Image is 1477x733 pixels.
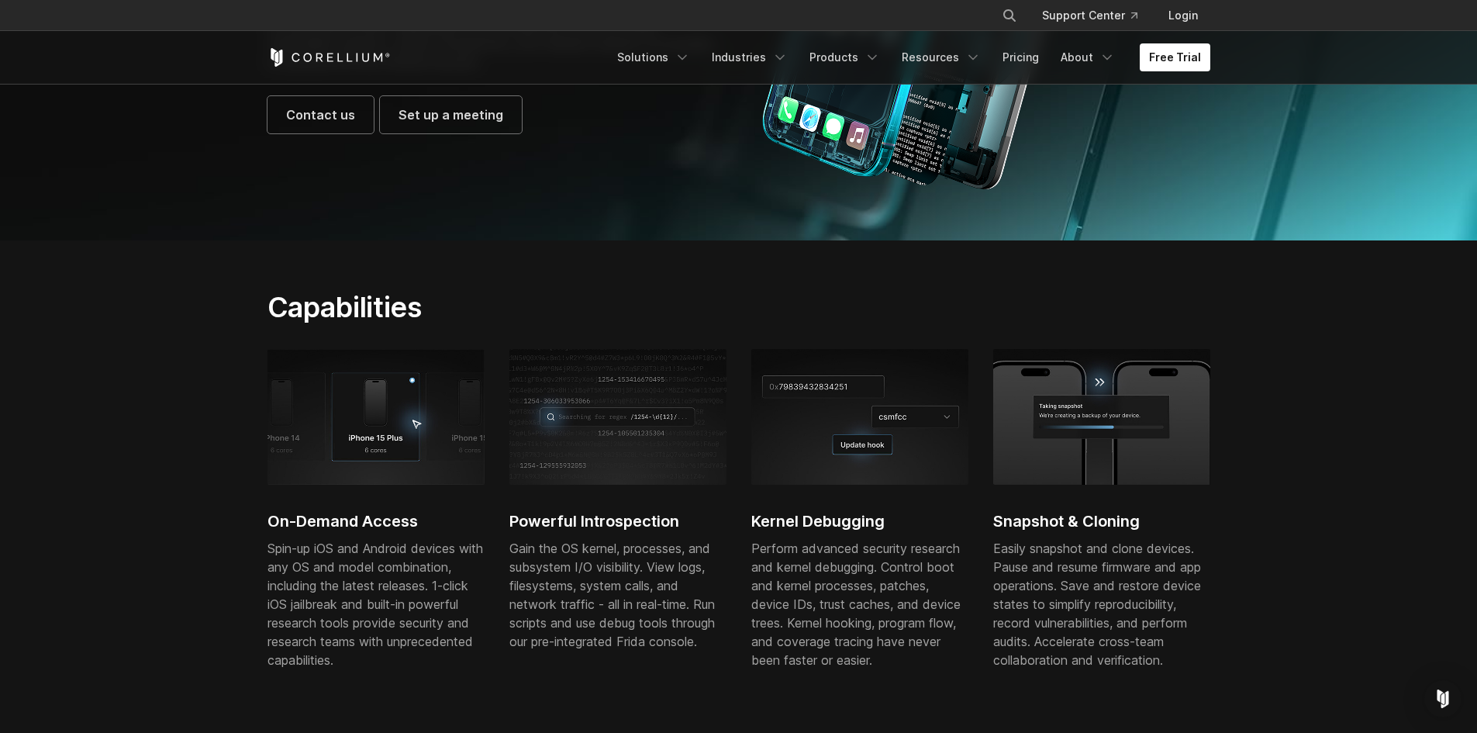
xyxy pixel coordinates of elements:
[1140,43,1210,71] a: Free Trial
[993,510,1210,533] h2: Snapshot & Cloning
[1156,2,1210,29] a: Login
[509,349,726,484] img: Coding illustration
[1424,680,1461,717] div: Open Intercom Messenger
[892,43,990,71] a: Resources
[608,43,1210,71] div: Navigation Menu
[286,105,355,124] span: Contact us
[380,96,522,133] a: Set up a meeting
[608,43,699,71] a: Solutions
[751,510,968,533] h2: Kernel Debugging
[1051,43,1124,71] a: About
[267,96,374,133] a: Contact us
[993,349,1210,484] img: Process of taking snapshot and creating a backup of the iPhone virtual device.
[267,349,485,484] img: iPhone 15 Plus; 6 cores
[800,43,889,71] a: Products
[267,539,485,669] div: Spin-up iOS and Android devices with any OS and model combination, including the latest releases....
[983,2,1210,29] div: Navigation Menu
[702,43,797,71] a: Industries
[399,105,503,124] span: Set up a meeting
[509,510,726,533] h2: Powerful Introspection
[509,539,726,651] div: Gain the OS kernel, processes, and subsystem I/O visibility. View logs, filesystems, system calls...
[751,539,968,669] div: Perform advanced security research and kernel debugging. Control boot and kernel processes, patch...
[751,349,968,484] img: Kernel debugging, update hook
[993,43,1048,71] a: Pricing
[267,510,485,533] h2: On-Demand Access
[993,539,1210,669] div: Easily snapshot and clone devices. Pause and resume firmware and app operations. Save and restore...
[267,48,391,67] a: Corellium Home
[996,2,1023,29] button: Search
[267,290,885,324] h2: Capabilities
[1030,2,1150,29] a: Support Center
